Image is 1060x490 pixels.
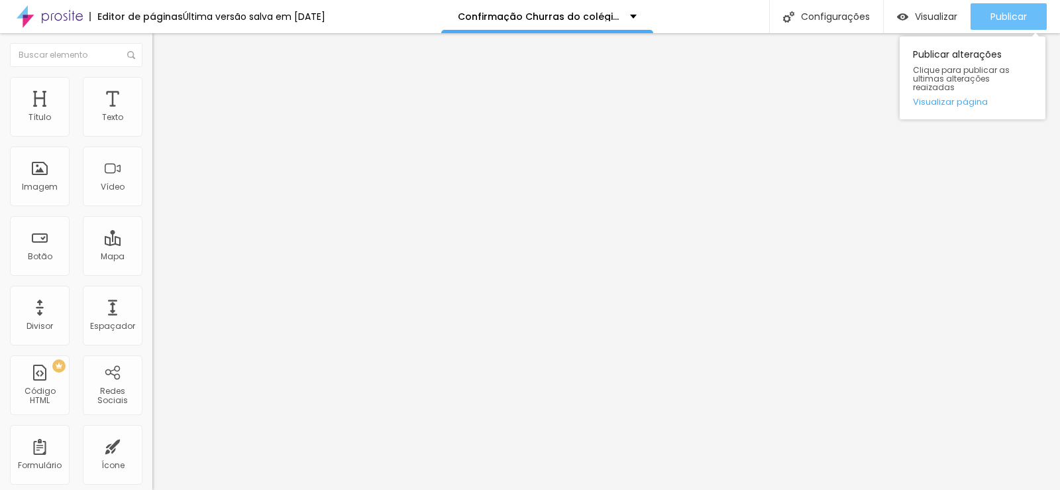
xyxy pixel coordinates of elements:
[915,11,957,22] span: Visualizar
[28,252,52,261] div: Botão
[26,322,53,331] div: Divisor
[183,12,325,21] div: Última versão salva em [DATE]
[13,387,66,406] div: Código HTML
[990,11,1027,22] span: Publicar
[913,66,1032,92] span: Clique para publicar as ultimas alterações reaizadas
[884,3,971,30] button: Visualizar
[900,36,1045,119] div: Publicar alterações
[90,322,135,331] div: Espaçador
[86,387,138,406] div: Redes Sociais
[28,113,51,122] div: Título
[18,461,62,470] div: Formulário
[102,113,123,122] div: Texto
[458,12,620,21] p: Confirmação Churras do colégio einstein turma 2025
[101,252,125,261] div: Mapa
[22,182,58,192] div: Imagem
[913,97,1032,106] a: Visualizar página
[127,51,135,59] img: Icone
[89,12,183,21] div: Editor de páginas
[971,3,1047,30] button: Publicar
[10,43,142,67] input: Buscar elemento
[897,11,908,23] img: view-1.svg
[783,11,794,23] img: Icone
[101,182,125,192] div: Vídeo
[152,33,1060,490] iframe: Editor
[101,461,125,470] div: Ícone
